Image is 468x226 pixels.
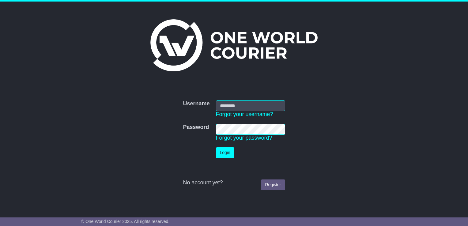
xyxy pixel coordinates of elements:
[261,179,285,190] a: Register
[150,19,318,71] img: One World
[183,100,209,107] label: Username
[216,111,273,117] a: Forgot your username?
[81,219,170,224] span: © One World Courier 2025. All rights reserved.
[183,179,285,186] div: No account yet?
[216,135,272,141] a: Forgot your password?
[183,124,209,131] label: Password
[216,147,234,158] button: Login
